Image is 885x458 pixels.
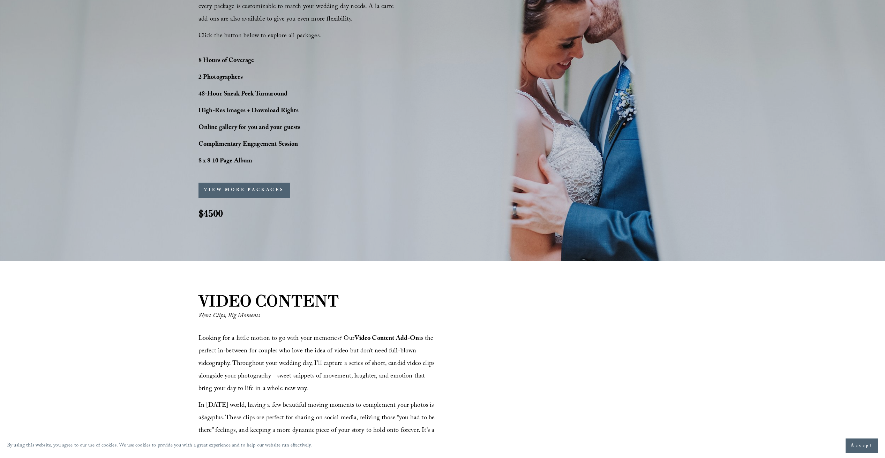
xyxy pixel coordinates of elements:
[198,56,254,67] strong: 8 Hours of Coverage
[7,441,312,451] p: By using this website, you agree to our use of cookies. We use cookies to provide you with a grea...
[198,31,321,42] span: Click the button below to explore all packages.
[198,139,298,150] strong: Complimentary Engagement Session
[198,156,253,167] strong: 8 x 8 10 Page Album
[198,123,301,133] strong: Online gallery for you and your guests
[198,400,437,449] span: In [DATE] world, having a few beautiful moving moments to complement your photos is a plus. These...
[851,442,873,449] span: Accept
[198,311,260,322] em: Short Clips, Big Moments
[198,72,243,83] strong: 2 Photographers
[198,291,339,311] strong: VIDEO CONTENT
[198,183,290,198] button: VIEW MORE PACKAGES
[846,438,878,453] button: Accept
[198,334,436,395] span: Looking for a little motion to go with your memories? Our is the perfect in-between for couples w...
[198,207,223,220] strong: $4500
[198,106,299,117] strong: High-Res Images + Download Rights
[201,413,212,424] em: huge
[198,89,288,100] strong: 48-Hour Sneak Peek Turnaround
[355,334,419,344] strong: Video Content Add-On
